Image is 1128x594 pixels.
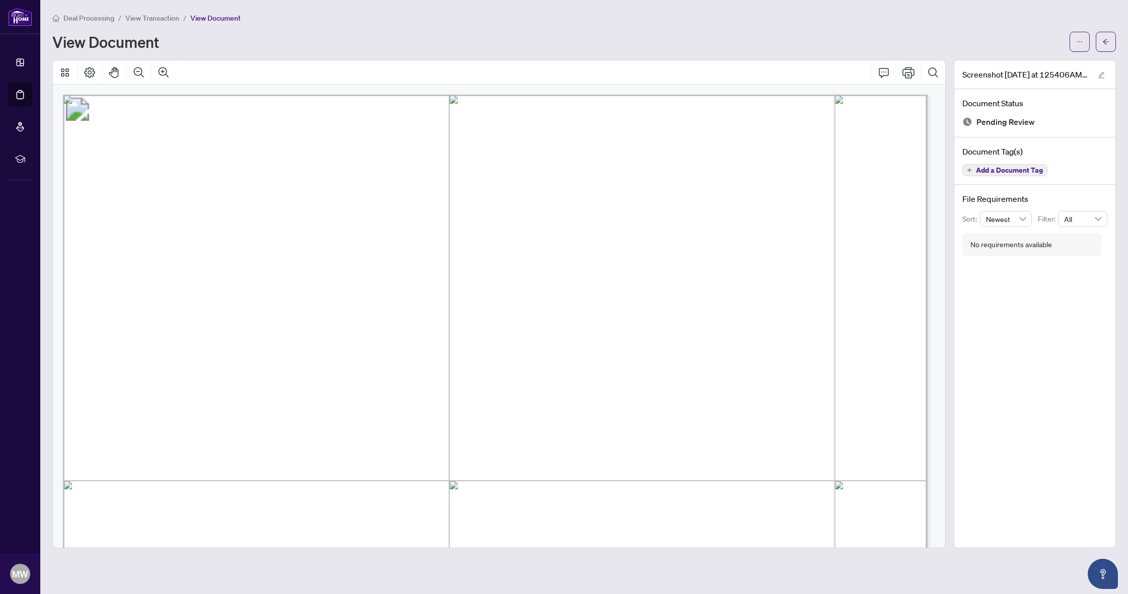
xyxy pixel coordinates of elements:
[962,213,980,225] p: Sort:
[1088,559,1118,589] button: Open asap
[967,168,972,173] span: plus
[52,15,59,22] span: home
[52,34,159,50] h1: View Document
[190,14,241,23] span: View Document
[1038,213,1058,225] p: Filter:
[1064,211,1101,227] span: All
[976,115,1035,129] span: Pending Review
[970,239,1052,250] div: No requirements available
[125,14,179,23] span: View Transaction
[118,12,121,24] li: /
[976,167,1043,174] span: Add a Document Tag
[1076,38,1083,45] span: ellipsis
[8,8,32,26] img: logo
[986,211,1026,227] span: Newest
[183,12,186,24] li: /
[962,164,1047,176] button: Add a Document Tag
[12,567,28,581] span: MW
[1098,71,1105,79] span: edit
[962,97,1107,109] h4: Document Status
[962,117,972,127] img: Document Status
[962,68,1088,81] span: Screenshot [DATE] at 125406AM.png
[63,14,114,23] span: Deal Processing
[962,193,1107,205] h4: File Requirements
[962,145,1107,158] h4: Document Tag(s)
[1102,38,1109,45] span: arrow-left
